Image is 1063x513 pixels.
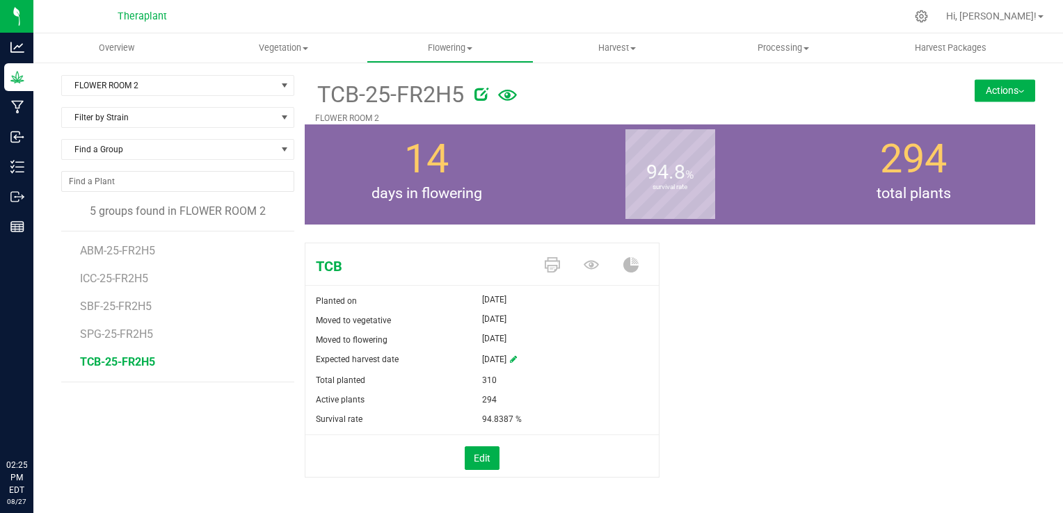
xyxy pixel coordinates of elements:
input: NO DATA FOUND [62,172,294,191]
span: Flowering [367,42,533,54]
inline-svg: Analytics [10,40,24,54]
inline-svg: Grow [10,70,24,84]
p: FLOWER ROOM 2 [315,112,903,124]
span: Overview [80,42,153,54]
p: 02:25 PM EDT [6,459,27,496]
span: Active plants [316,395,365,405]
span: Moved to flowering [316,335,387,345]
span: Theraplant [118,10,167,22]
span: total plants [792,183,1035,205]
span: SBF-25-FR2H5 [80,300,152,313]
span: Filter by Strain [62,108,276,127]
span: 14 [404,136,449,182]
span: 294 [880,136,947,182]
span: Planted on [316,296,357,306]
span: 94.8387 % [482,409,522,429]
a: Flowering [367,33,534,63]
span: FLOWER ROOM 2 [62,76,276,95]
span: TCB-25-FR2H5 [80,355,155,368]
a: Processing [701,33,868,63]
button: Edit [465,446,499,470]
iframe: Resource center unread badge [41,400,58,416]
div: 5 groups found in FLOWER ROOM 2 [61,203,294,220]
group-info-box: Days in flowering [315,124,538,225]
span: [DATE] [482,330,506,347]
span: ABM-25-FR2H5 [80,244,155,257]
span: Total planted [316,375,365,385]
span: Survival rate [316,414,362,424]
span: Moved to vegetative [316,316,391,325]
span: Harvest Packages [896,42,1005,54]
span: Hi, [PERSON_NAME]! [946,10,1037,22]
a: Harvest Packages [867,33,1034,63]
iframe: Resource center [14,402,56,443]
span: SPG-25-FR2H5 [80,327,153,341]
inline-svg: Reports [10,220,24,234]
span: [DATE] [482,311,506,327]
span: TCB [305,256,534,277]
span: Find a Group [62,140,276,159]
a: Vegetation [200,33,367,63]
span: TCB-25-FR2H5 [315,78,464,112]
a: Overview [33,33,200,63]
a: Harvest [534,33,701,63]
span: 310 [482,370,497,390]
span: ICC-25-FR2H5 [80,272,148,285]
inline-svg: Inventory [10,160,24,174]
span: [DATE] [482,291,506,308]
group-info-box: Survival rate [559,124,781,225]
p: 08/27 [6,496,27,507]
div: Manage settings [913,10,930,23]
span: Harvest [534,42,700,54]
inline-svg: Inbound [10,130,24,144]
span: days in flowering [305,183,548,205]
inline-svg: Manufacturing [10,100,24,114]
span: Vegetation [201,42,367,54]
group-info-box: Total number of plants [802,124,1025,225]
span: [DATE] [482,350,506,370]
span: Processing [701,42,867,54]
span: select [276,76,294,95]
span: 294 [482,390,497,409]
button: Actions [975,79,1035,101]
span: Expected harvest date [316,355,399,364]
inline-svg: Outbound [10,190,24,204]
b: survival rate [625,125,715,250]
